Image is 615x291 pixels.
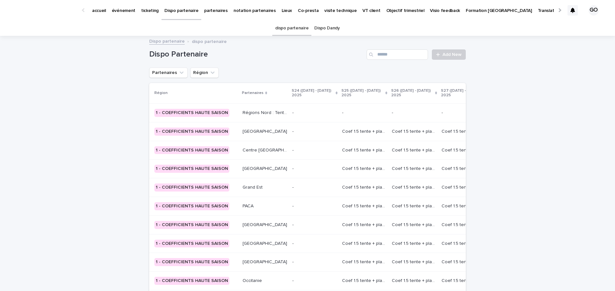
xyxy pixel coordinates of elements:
p: Coef 1.5 tente + plancher [442,128,487,134]
p: S27 ([DATE] - [DATE]) 2025 [441,87,483,99]
p: [GEOGRAPHIC_DATA] [243,128,288,134]
p: - [292,221,295,228]
button: Partenaires [149,68,188,78]
p: - [292,202,295,209]
input: Search [367,49,428,60]
p: Coef 1.5 tente + plancher [392,183,438,190]
img: Ls34BcGeRexTGTNfXpUC [13,4,76,17]
p: S24 ([DATE] - [DATE]) 2025 [292,87,334,99]
div: 1 - COEFFICIENTS HAUTE SAISON [154,221,229,229]
a: Add New [432,49,466,60]
p: dispo partenaire [192,37,227,45]
button: Région [190,68,219,78]
p: Coef 1.5 tente + plancher [392,128,438,134]
div: 1 - COEFFICIENTS HAUTE SAISON [154,165,229,173]
p: Coef 1.5 tente + plancher [342,277,388,284]
p: Partenaires [242,89,264,97]
div: 1 - COEFFICIENTS HAUTE SAISON [154,240,229,248]
p: Coef 1.5 tente + plancher [342,240,388,246]
div: 1 - COEFFICIENTS HAUTE SAISON [154,202,229,210]
p: - [392,109,394,116]
p: Coef 1.5 tente + plancher [442,202,487,209]
span: Add New [443,52,462,57]
p: S26 ([DATE] - [DATE]) 2025 [391,87,433,99]
p: Régions Nord : Tentes silhouettes et stretch [243,109,288,116]
p: Coef 1.5 tente + plancher [342,128,388,134]
p: Coef 1.5 tente + plancher [442,277,487,284]
p: Coef 1.5 tente + plancher [442,183,487,190]
div: 1 - COEFFICIENTS HAUTE SAISON [154,109,229,117]
p: PACA [243,202,255,209]
p: Région [154,89,168,97]
p: Coef 1.5 tente + plancher [342,202,388,209]
p: Coef 1.5 tente + plancher [442,258,487,265]
div: 1 - COEFFICIENTS HAUTE SAISON [154,128,229,136]
p: Grand Est [243,183,264,190]
div: 1 - COEFFICIENTS HAUTE SAISON [154,183,229,192]
p: - [442,109,444,116]
p: Coef 1.5 tente + plancher [392,221,438,228]
p: - [292,128,295,134]
p: Coef 1.5 tente + plancher [392,258,438,265]
p: - [292,240,295,246]
p: Coef 1.5 tente + plancher [392,277,438,284]
div: GO [589,5,599,16]
p: Centre Val de Loire [243,146,288,153]
p: Coef 1.5 tente + plancher [342,146,388,153]
h1: Dispo Partenaire [149,50,364,59]
a: dispo partenaire [275,21,308,36]
p: - [292,183,295,190]
p: Coef 1.5 tente + plancher [392,146,438,153]
p: Coef 1.5 tente + plancher [342,183,388,190]
p: Coef 1.5 tente + plancher [442,240,487,246]
a: Dispo Dandy [314,21,340,36]
p: Coef 1.5 tente + plancher [342,165,388,171]
p: - [292,165,295,171]
p: Coef 1.5 tente + plancher [342,221,388,228]
p: - [292,146,295,153]
p: Hauts de France [243,221,288,228]
div: 1 - COEFFICIENTS HAUTE SAISON [154,258,229,266]
p: Coef 1.5 tente + plancher [442,146,487,153]
p: Coef 1.5 tente + plancher [392,240,438,246]
p: - [342,109,345,116]
p: - [292,258,295,265]
div: 1 - COEFFICIENTS HAUTE SAISON [154,146,229,154]
p: - [292,277,295,284]
p: Pays de la Loire [243,165,288,171]
div: 1 - COEFFICIENTS HAUTE SAISON [154,277,229,285]
p: - [292,109,295,116]
p: Nouvelle Aquitaine [243,258,288,265]
p: Coef 1.5 tente + plancher [342,258,388,265]
p: Coef 1.5 tente + plancher [392,202,438,209]
p: Occitanie [243,277,263,284]
a: Dispo partenaire [149,37,185,45]
p: Coef 1.5 tente + plancher [442,165,487,171]
p: [GEOGRAPHIC_DATA] [243,240,288,246]
p: Coef 1.5 tente + plancher [392,165,438,171]
p: S25 ([DATE] - [DATE]) 2025 [341,87,384,99]
p: Coef 1.5 tente + plancher [442,221,487,228]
